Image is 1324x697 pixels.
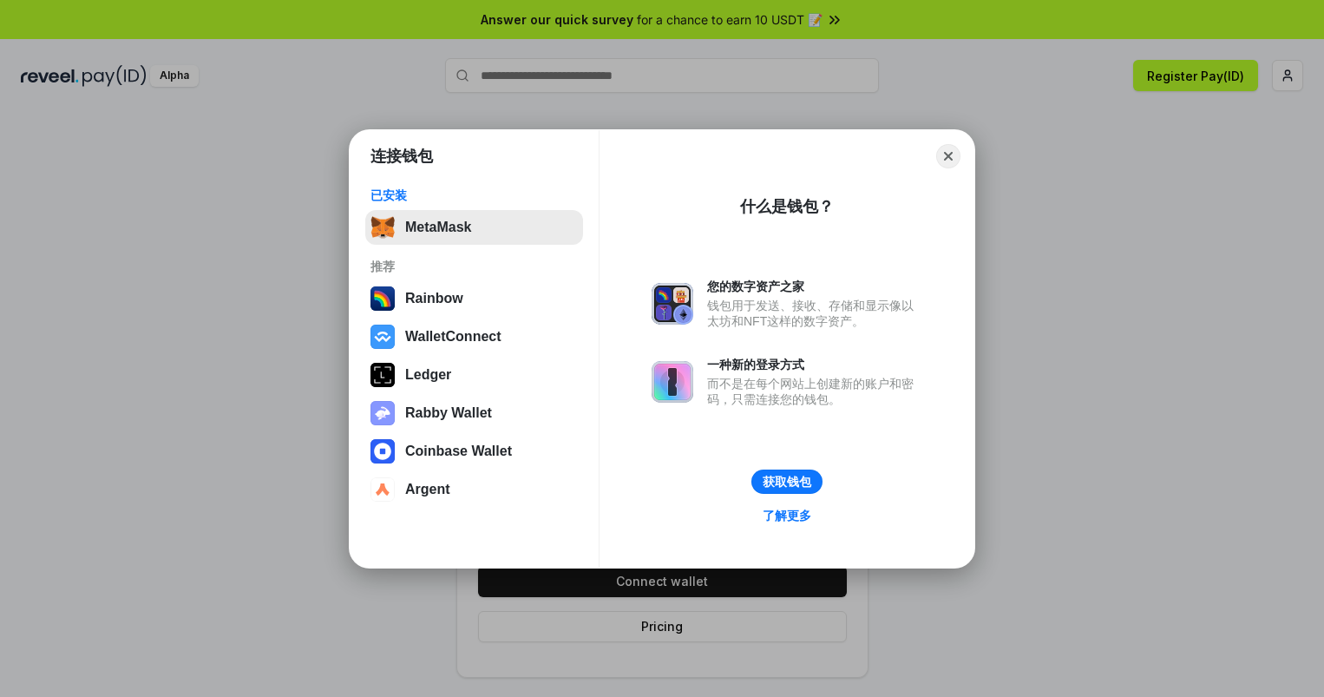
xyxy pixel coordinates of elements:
div: Coinbase Wallet [405,444,512,459]
div: 一种新的登录方式 [707,357,922,372]
img: svg+xml,%3Csvg%20width%3D%2228%22%20height%3D%2228%22%20viewBox%3D%220%200%2028%2028%22%20fill%3D... [370,477,395,502]
button: 获取钱包 [751,470,823,494]
img: svg+xml,%3Csvg%20width%3D%2228%22%20height%3D%2228%22%20viewBox%3D%220%200%2028%2028%22%20fill%3D... [370,325,395,349]
img: svg+xml,%3Csvg%20xmlns%3D%22http%3A%2F%2Fwww.w3.org%2F2000%2Fsvg%22%20fill%3D%22none%22%20viewBox... [652,361,693,403]
div: MetaMask [405,220,471,235]
button: MetaMask [365,210,583,245]
div: 推荐 [370,259,578,274]
img: svg+xml,%3Csvg%20xmlns%3D%22http%3A%2F%2Fwww.w3.org%2F2000%2Fsvg%22%20width%3D%2228%22%20height%3... [370,363,395,387]
div: 了解更多 [763,508,811,523]
div: 什么是钱包？ [740,196,834,217]
h1: 连接钱包 [370,146,433,167]
button: Coinbase Wallet [365,434,583,469]
a: 了解更多 [752,504,822,527]
img: svg+xml,%3Csvg%20width%3D%22120%22%20height%3D%22120%22%20viewBox%3D%220%200%20120%20120%22%20fil... [370,286,395,311]
img: svg+xml,%3Csvg%20xmlns%3D%22http%3A%2F%2Fwww.w3.org%2F2000%2Fsvg%22%20fill%3D%22none%22%20viewBox... [370,401,395,425]
div: Argent [405,482,450,497]
div: 而不是在每个网站上创建新的账户和密码，只需连接您的钱包。 [707,376,922,407]
button: Rainbow [365,281,583,316]
div: WalletConnect [405,329,501,345]
div: 已安装 [370,187,578,203]
button: Rabby Wallet [365,396,583,431]
div: 您的数字资产之家 [707,279,922,294]
img: svg+xml,%3Csvg%20xmlns%3D%22http%3A%2F%2Fwww.w3.org%2F2000%2Fsvg%22%20fill%3D%22none%22%20viewBox... [652,283,693,325]
div: Rainbow [405,291,463,306]
div: 获取钱包 [763,474,811,490]
div: Rabby Wallet [405,405,492,421]
img: svg+xml,%3Csvg%20width%3D%2228%22%20height%3D%2228%22%20viewBox%3D%220%200%2028%2028%22%20fill%3D... [370,439,395,464]
div: Ledger [405,367,451,383]
button: Close [936,144,960,168]
img: svg+xml,%3Csvg%20fill%3D%22none%22%20height%3D%2233%22%20viewBox%3D%220%200%2035%2033%22%20width%... [370,215,395,240]
button: Ledger [365,358,583,392]
button: WalletConnect [365,319,583,354]
div: 钱包用于发送、接收、存储和显示像以太坊和NFT这样的数字资产。 [707,298,922,329]
button: Argent [365,472,583,507]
